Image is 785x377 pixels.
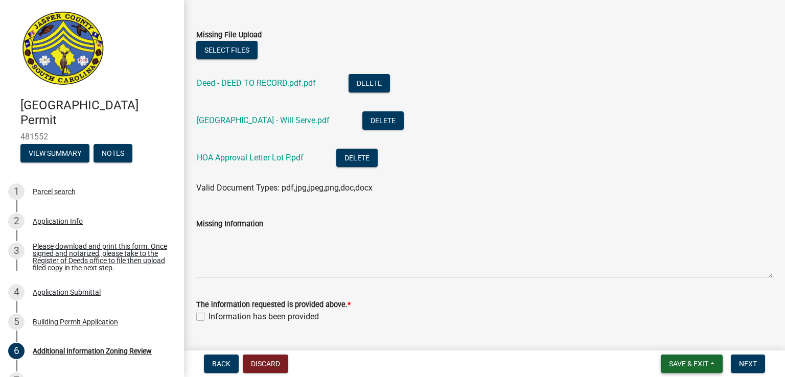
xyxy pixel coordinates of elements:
[8,284,25,300] div: 4
[8,213,25,229] div: 2
[209,311,319,323] label: Information has been provided
[20,98,176,128] h4: [GEOGRAPHIC_DATA] Permit
[669,360,708,368] span: Save & Exit
[33,347,152,355] div: Additional Information Zoning Review
[8,314,25,330] div: 5
[196,32,262,39] label: Missing File Upload
[212,360,230,368] span: Back
[349,74,390,92] button: Delete
[739,360,757,368] span: Next
[362,116,404,126] wm-modal-confirm: Delete Document
[20,150,89,158] wm-modal-confirm: Summary
[33,289,101,296] div: Application Submittal
[20,144,89,162] button: View Summary
[8,183,25,200] div: 1
[196,41,258,59] button: Select files
[204,355,239,373] button: Back
[94,150,132,158] wm-modal-confirm: Notes
[362,111,404,130] button: Delete
[336,154,378,163] wm-modal-confirm: Delete Document
[8,243,25,259] div: 3
[197,153,304,162] a: HOA Approval Letter Lot P.pdf
[336,149,378,167] button: Delete
[197,115,330,125] a: [GEOGRAPHIC_DATA] - Will Serve.pdf
[94,144,132,162] button: Notes
[33,318,118,325] div: Building Permit Application
[8,343,25,359] div: 6
[349,79,390,89] wm-modal-confirm: Delete Document
[33,218,83,225] div: Application Info
[243,355,288,373] button: Discard
[197,78,316,88] a: Deed - DEED TO RECORD.pdf.pdf
[33,243,168,271] div: Please download and print this form. Once signed and notarized, please take to the Register of De...
[196,301,351,309] label: The information requested is provided above.
[731,355,765,373] button: Next
[196,183,373,193] span: Valid Document Types: pdf,jpg,jpeg,png,doc,docx
[20,132,164,142] span: 481552
[661,355,723,373] button: Save & Exit
[20,11,106,87] img: Jasper County, South Carolina
[196,221,263,228] label: Missing Information
[33,188,76,195] div: Parcel search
